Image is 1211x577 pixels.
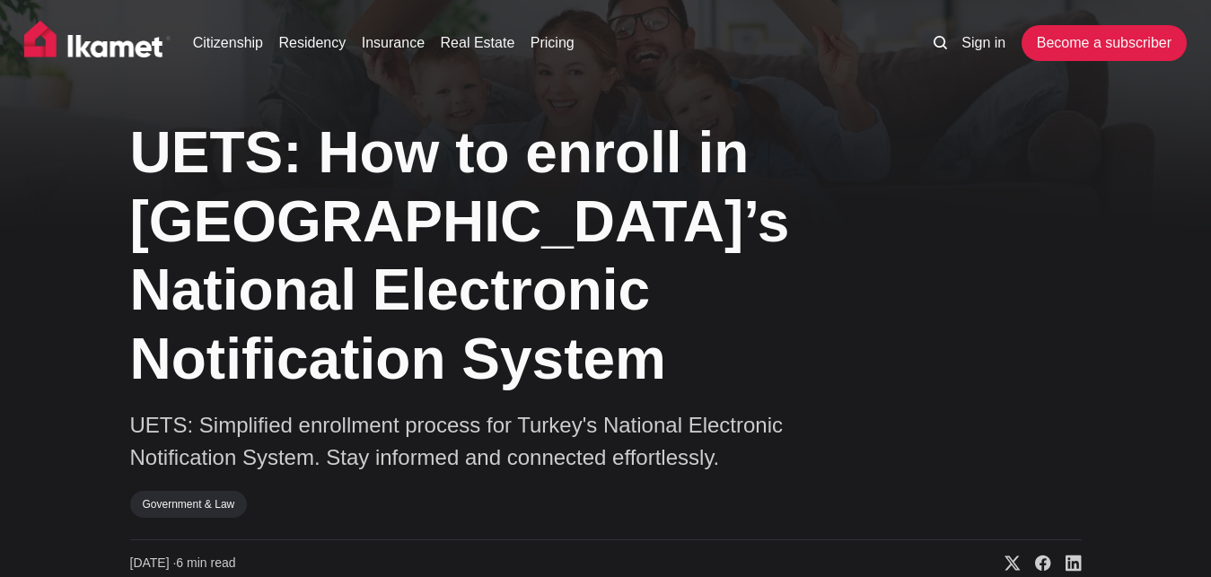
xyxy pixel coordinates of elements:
[1051,555,1082,573] a: Share on Linkedin
[362,32,425,54] a: Insurance
[990,555,1021,573] a: Share on X
[1021,555,1051,573] a: Share on Facebook
[1022,25,1187,61] a: Become a subscriber
[279,32,347,54] a: Residency
[531,32,575,54] a: Pricing
[24,21,171,66] img: Ikamet home
[441,32,515,54] a: Real Estate
[130,118,884,394] h1: UETS: How to enroll in [GEOGRAPHIC_DATA]’s National Electronic Notification System
[130,409,830,474] p: UETS: Simplified enrollment process for Turkey's National Electronic Notification System. Stay in...
[961,32,1005,54] a: Sign in
[130,555,177,570] span: [DATE] ∙
[130,555,236,573] time: 6 min read
[130,491,248,518] a: Government & Law
[193,32,263,54] a: Citizenship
